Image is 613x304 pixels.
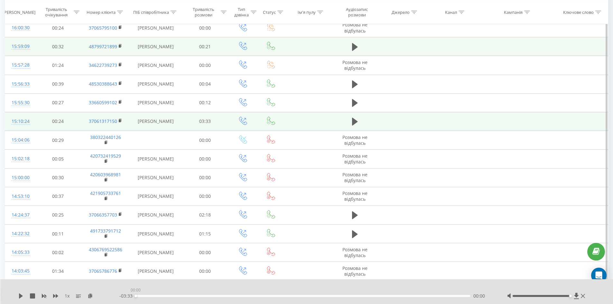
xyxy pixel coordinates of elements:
[569,295,572,297] div: Accessibility label
[342,265,367,277] span: Розмова не відбулась
[12,227,28,240] div: 14:22:32
[182,262,228,281] td: 00:00
[182,225,228,243] td: 01:15
[182,131,228,150] td: 00:00
[130,112,182,131] td: [PERSON_NAME]
[133,9,169,15] div: ПІБ співробітника
[234,7,249,18] div: Тип дзвінка
[12,171,28,184] div: 15:00:00
[89,25,117,31] a: 37065795100
[130,93,182,112] td: [PERSON_NAME]
[342,190,367,202] span: Розмова не відбулась
[89,246,122,253] a: 4306769522586
[89,99,117,106] a: 33660599102
[12,97,28,109] div: 15:55:30
[182,206,228,224] td: 02:18
[182,168,228,187] td: 00:00
[392,9,410,15] div: Джерело
[182,93,228,112] td: 00:12
[445,9,457,15] div: Канал
[342,153,367,165] span: Розмова не відбулась
[89,62,117,68] a: 34622739273
[135,295,137,297] div: Accessibility label
[90,228,121,234] a: 491733791712
[563,9,594,15] div: Ключове слово
[130,37,182,56] td: [PERSON_NAME]
[35,112,81,131] td: 00:24
[35,93,81,112] td: 00:27
[182,37,228,56] td: 00:21
[35,131,81,150] td: 00:29
[90,171,121,178] a: 420603968981
[342,246,367,258] span: Розмова не відбулась
[89,212,117,218] a: 37066357703
[12,265,28,277] div: 14:03:45
[342,22,367,33] span: Розмова не відбулась
[35,243,81,262] td: 00:02
[35,206,81,224] td: 00:25
[342,171,367,183] span: Розмова не відбулась
[90,190,121,196] a: 421905733761
[12,152,28,165] div: 15:02:18
[504,9,523,15] div: Кампанія
[130,19,182,37] td: [PERSON_NAME]
[89,43,117,50] a: 48799721899
[12,59,28,71] div: 15:57:28
[182,243,228,262] td: 00:00
[35,37,81,56] td: 00:32
[12,209,28,221] div: 14:24:37
[89,118,117,124] a: 37061317150
[12,134,28,146] div: 15:04:06
[65,293,70,299] span: 1 x
[130,206,182,224] td: [PERSON_NAME]
[263,9,276,15] div: Статус
[182,75,228,93] td: 00:04
[130,187,182,206] td: [PERSON_NAME]
[3,9,35,15] div: [PERSON_NAME]
[130,75,182,93] td: [PERSON_NAME]
[90,153,121,159] a: 420732419529
[90,134,121,140] a: 380322440126
[591,268,607,283] div: Open Intercom Messenger
[182,150,228,168] td: 00:00
[35,56,81,75] td: 01:24
[35,75,81,93] td: 00:39
[342,134,367,146] span: Розмова не відбулась
[12,40,28,53] div: 15:59:09
[342,59,367,71] span: Розмова не відбулась
[87,9,116,15] div: Номер клієнта
[35,150,81,168] td: 00:05
[130,243,182,262] td: [PERSON_NAME]
[119,293,136,299] span: - 03:33
[35,168,81,187] td: 00:30
[35,225,81,243] td: 00:11
[473,293,485,299] span: 00:00
[12,115,28,128] div: 15:10:24
[35,262,81,281] td: 01:34
[130,225,182,243] td: [PERSON_NAME]
[89,268,117,274] a: 37065786776
[298,9,316,15] div: Ім'я пулу
[182,56,228,75] td: 00:00
[130,262,182,281] td: [PERSON_NAME]
[338,7,376,18] div: Аудіозапис розмови
[12,22,28,34] div: 16:00:30
[12,246,28,259] div: 14:05:33
[130,150,182,168] td: [PERSON_NAME]
[130,56,182,75] td: [PERSON_NAME]
[12,190,28,203] div: 14:53:10
[89,81,117,87] a: 48530388643
[41,7,72,18] div: Тривалість очікування
[182,187,228,206] td: 00:00
[129,286,142,295] div: 00:00
[35,187,81,206] td: 00:37
[12,78,28,90] div: 15:56:33
[188,7,219,18] div: Тривалість розмови
[130,168,182,187] td: [PERSON_NAME]
[182,112,228,131] td: 03:33
[35,19,81,37] td: 00:24
[182,19,228,37] td: 00:00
